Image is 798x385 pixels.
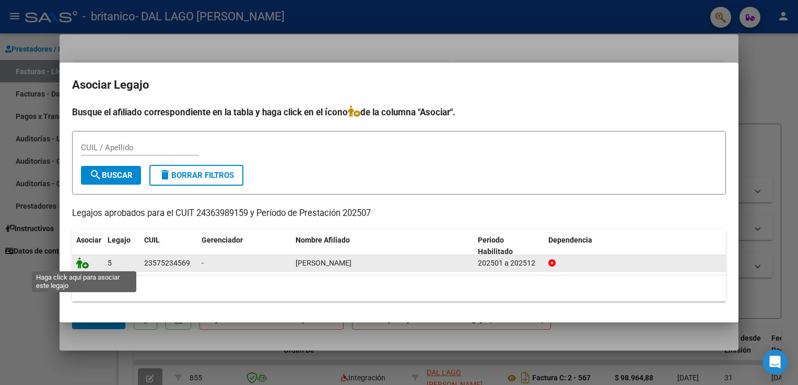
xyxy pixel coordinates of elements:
[89,169,102,181] mat-icon: search
[140,229,197,263] datatable-header-cell: CUIL
[72,207,726,220] p: Legajos aprobados para el CUIT 24363989159 y Período de Prestación 202507
[474,229,544,263] datatable-header-cell: Periodo Habilitado
[478,236,513,256] span: Periodo Habilitado
[159,171,234,180] span: Borrar Filtros
[108,236,131,244] span: Legajo
[296,259,351,267] span: GRABNAR CALEB
[72,75,726,95] h2: Asociar Legajo
[202,236,243,244] span: Gerenciador
[149,165,243,186] button: Borrar Filtros
[144,236,160,244] span: CUIL
[72,275,726,302] div: 1 registros
[81,166,141,185] button: Buscar
[197,229,291,263] datatable-header-cell: Gerenciador
[296,236,350,244] span: Nombre Afiliado
[159,169,171,181] mat-icon: delete
[548,236,592,244] span: Dependencia
[291,229,474,263] datatable-header-cell: Nombre Afiliado
[72,229,103,263] datatable-header-cell: Asociar
[478,257,540,269] div: 202501 a 202512
[144,257,190,269] div: 23575234569
[108,259,112,267] span: 5
[72,105,726,119] h4: Busque el afiliado correspondiente en la tabla y haga click en el ícono de la columna "Asociar".
[202,259,204,267] span: -
[762,350,788,375] div: Open Intercom Messenger
[103,229,140,263] datatable-header-cell: Legajo
[89,171,133,180] span: Buscar
[76,236,101,244] span: Asociar
[544,229,726,263] datatable-header-cell: Dependencia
